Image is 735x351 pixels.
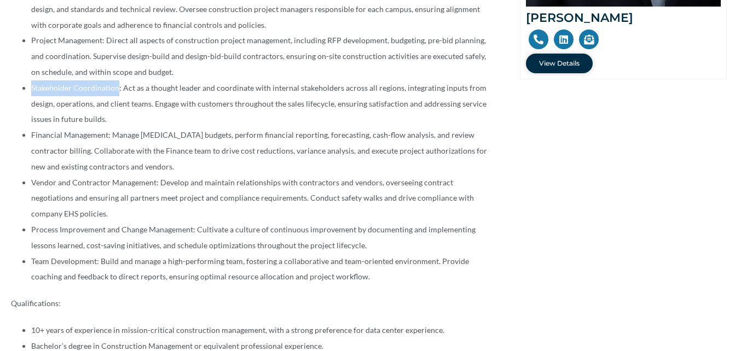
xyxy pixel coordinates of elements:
li: Team Development: Build and manage a high-performing team, fostering a collaborative and team-ori... [31,254,487,285]
li: 10+ years of experience in mission-critical construction management, with a strong preference for... [31,323,487,338]
h2: [PERSON_NAME] [526,12,721,24]
p: Qualifications: [11,296,487,312]
a: View Details [526,54,593,73]
span: View Details [539,60,580,67]
li: Financial Management: Manage [MEDICAL_DATA] budgets, perform financial reporting, forecasting, ca... [31,127,487,174]
li: Stakeholder Coordination: Act as a thought leader and coordinate with internal stakeholders acros... [31,80,487,127]
li: Project Management: Direct all aspects of construction project management, including RFP developm... [31,33,487,80]
li: Process Improvement and Change Management: Cultivate a culture of continuous improvement by docum... [31,222,487,254]
li: Vendor and Contractor Management: Develop and maintain relationships with contractors and vendors... [31,175,487,222]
